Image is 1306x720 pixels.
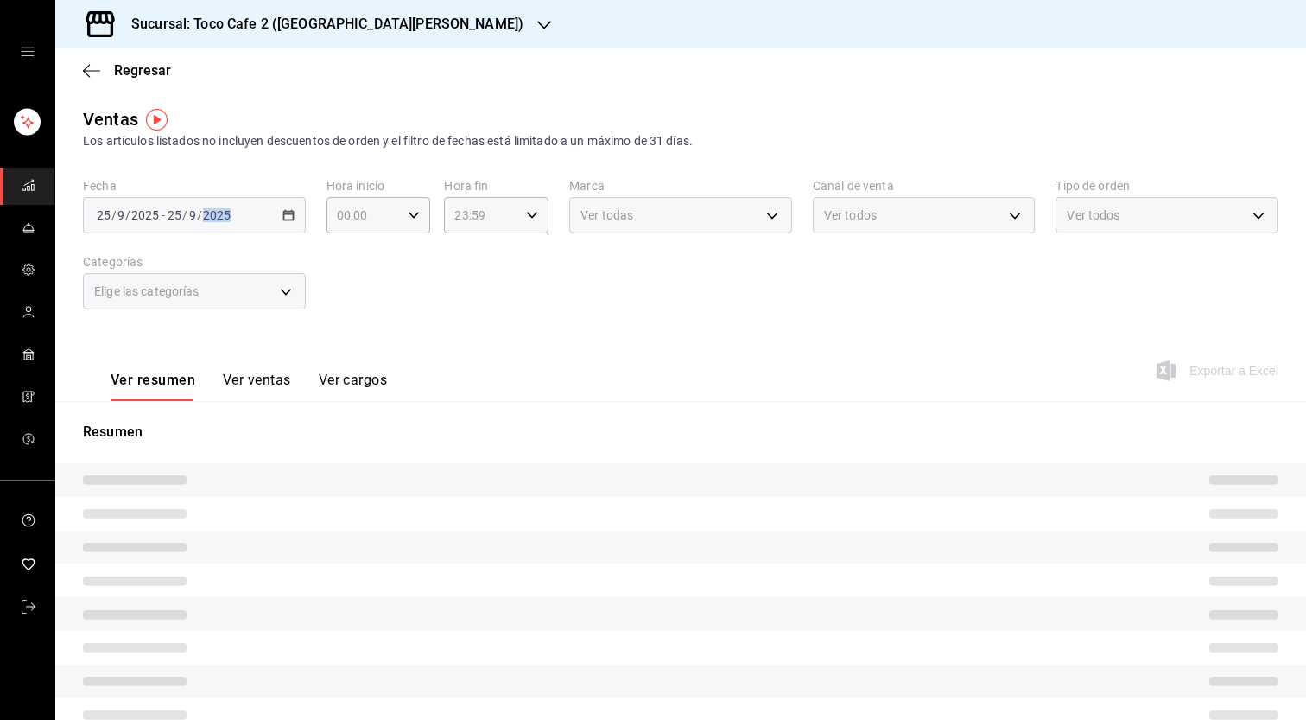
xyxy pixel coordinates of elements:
button: Ver resumen [111,372,195,401]
img: Tooltip marker [146,109,168,131]
label: Hora inicio [326,180,431,192]
span: - [162,208,165,222]
span: Ver todos [824,207,877,224]
label: Canal de venta [813,180,1036,192]
span: / [111,208,117,222]
button: open drawer [21,45,35,59]
input: -- [96,208,111,222]
span: / [182,208,187,222]
div: Ventas [83,106,138,132]
span: / [197,208,202,222]
label: Marca [569,180,792,192]
input: -- [188,208,197,222]
button: Regresar [83,62,171,79]
input: ---- [202,208,231,222]
div: Los artículos listados no incluyen descuentos de orden y el filtro de fechas está limitado a un m... [83,132,1278,150]
span: Ver todos [1067,207,1119,224]
p: Resumen [83,422,1278,443]
label: Tipo de orden [1056,180,1278,192]
button: Ver cargos [319,372,388,401]
div: navigation tabs [111,372,387,401]
h3: Sucursal: Toco Cafe 2 ([GEOGRAPHIC_DATA][PERSON_NAME]) [117,14,523,35]
input: ---- [130,208,160,222]
span: Ver todas [580,207,633,224]
input: -- [117,208,125,222]
button: Ver ventas [223,372,291,401]
span: Regresar [114,62,171,79]
label: Fecha [83,180,306,192]
span: / [125,208,130,222]
label: Hora fin [444,180,548,192]
span: Elige las categorías [94,283,200,300]
label: Categorías [83,256,306,268]
input: -- [167,208,182,222]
